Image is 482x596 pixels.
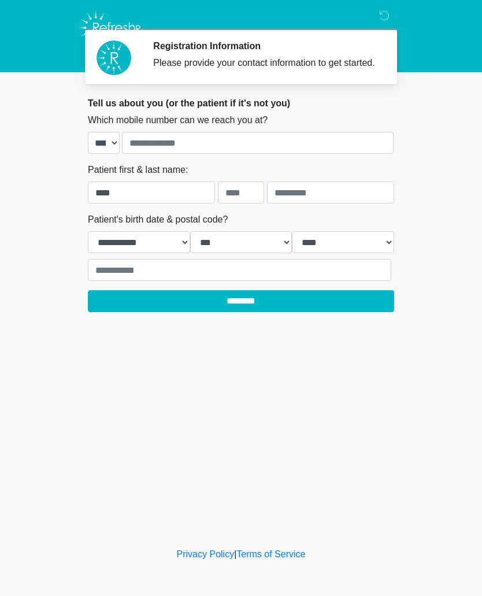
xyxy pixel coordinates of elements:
a: Privacy Policy [177,549,235,559]
a: | [234,549,236,559]
label: Which mobile number can we reach you at? [88,113,268,127]
img: Agent Avatar [97,40,131,75]
label: Patient's birth date & postal code? [88,213,228,227]
a: Terms of Service [236,549,305,559]
label: Patient first & last name: [88,163,188,177]
div: Please provide your contact information to get started. [153,56,377,70]
h2: Tell us about you (or the patient if it's not you) [88,98,394,109]
img: Refresh RX Logo [76,9,146,47]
